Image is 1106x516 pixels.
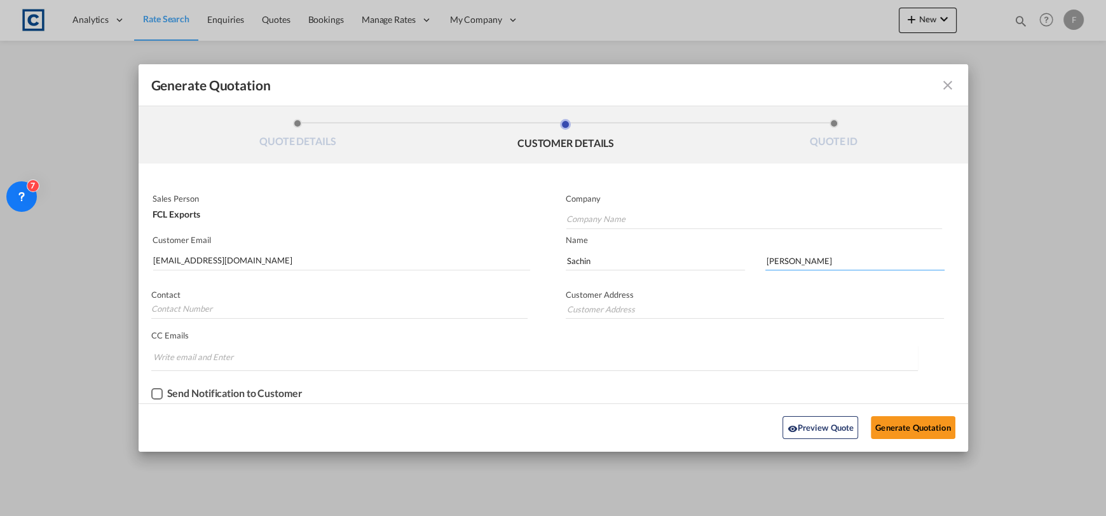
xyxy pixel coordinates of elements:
[940,78,955,93] md-icon: icon-close fg-AAA8AD cursor m-0
[151,77,271,94] span: Generate Quotation
[566,289,634,300] span: Customer Address
[432,119,700,153] li: CUSTOMER DETAILS
[871,416,955,439] button: Generate Quotation
[787,424,797,434] md-icon: icon-eye
[151,330,918,340] p: CC Emails
[566,210,942,229] input: Company Name
[153,347,249,367] input: Chips input.
[151,289,528,300] p: Contact
[566,300,944,319] input: Customer Address
[153,251,531,270] input: Search by Customer Name/Email Id/Company
[151,300,528,319] input: Contact Number
[153,235,531,245] p: Customer Email
[153,204,528,219] div: FCL Exports
[151,387,303,400] md-checkbox: Checkbox No Ink
[566,251,745,270] input: First Name
[164,119,432,153] li: QUOTE DETAILS
[566,235,968,245] p: Name
[139,64,968,452] md-dialog: Generate QuotationQUOTE ...
[167,387,303,399] div: Send Notification to Customer
[782,416,858,439] button: icon-eyePreview Quote
[151,345,918,370] md-chips-wrap: Chips container. Enter the text area, then type text, and press enter to add a chip.
[153,193,528,204] p: Sales Person
[700,119,968,153] li: QUOTE ID
[566,193,942,204] p: Company
[765,251,945,270] input: Last Name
